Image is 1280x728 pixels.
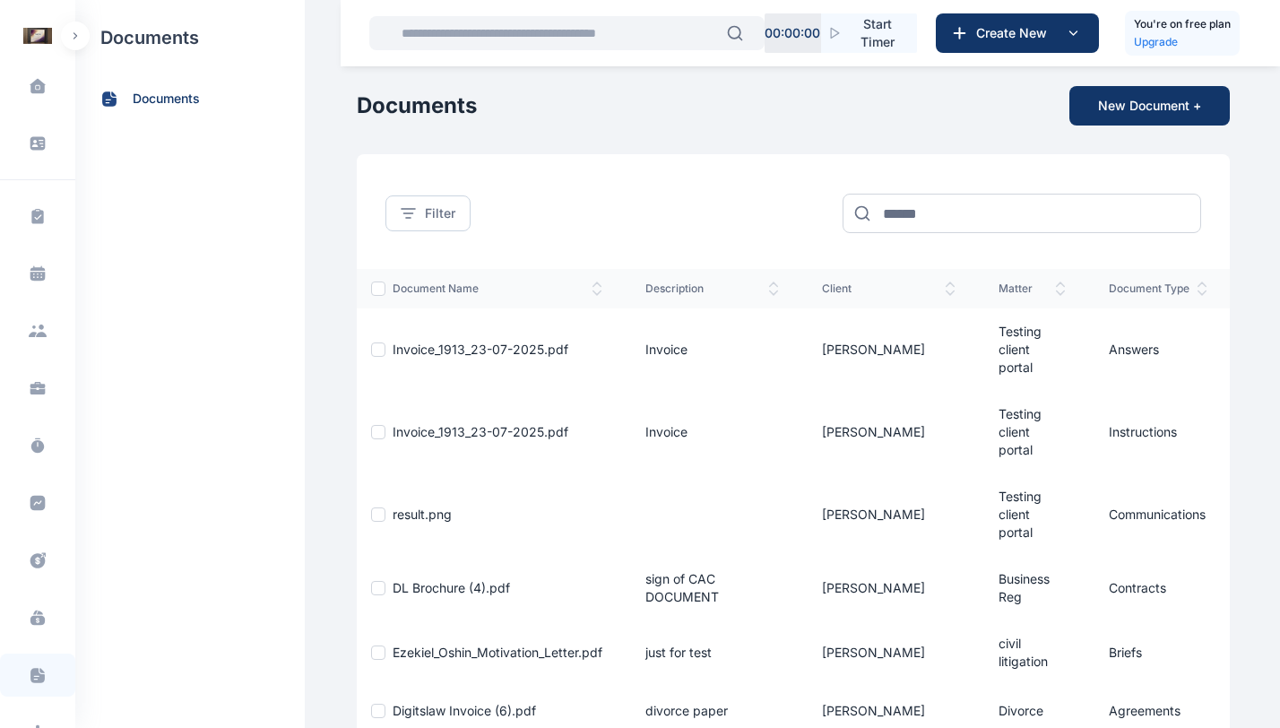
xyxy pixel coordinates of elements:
[977,473,1087,556] td: Testing client portal
[800,473,977,556] td: [PERSON_NAME]
[624,620,800,685] td: just for test
[1087,391,1229,473] td: Instructions
[624,391,800,473] td: Invoice
[821,13,917,53] button: Start Timer
[936,13,1099,53] button: Create New
[852,15,903,51] span: Start Timer
[977,391,1087,473] td: Testing client portal
[977,308,1087,391] td: Testing client portal
[800,556,977,620] td: [PERSON_NAME]
[800,391,977,473] td: [PERSON_NAME]
[425,204,455,222] span: Filter
[385,195,471,231] button: Filter
[800,308,977,391] td: [PERSON_NAME]
[624,556,800,620] td: sign of CAC DOCUMENT
[624,308,800,391] td: Invoice
[822,282,956,296] span: client
[133,90,200,108] span: documents
[75,75,305,123] a: documents
[765,24,820,42] p: 00 : 00 : 00
[385,391,624,473] td: Invoice_1913_23-07-2025.pdf
[1134,33,1231,51] a: Upgrade
[800,620,977,685] td: [PERSON_NAME]
[1109,282,1207,296] span: document type
[1069,86,1230,126] button: New Document +
[385,556,624,620] td: DL Brochure (4).pdf
[645,282,779,296] span: description
[1087,473,1229,556] td: Communications
[385,620,624,685] td: Ezekiel_Oshin_Motivation_Letter.pdf
[393,282,602,296] span: document name
[977,620,1087,685] td: civil litigation
[1087,620,1229,685] td: Briefs
[1134,15,1231,33] h5: You're on free plan
[977,556,1087,620] td: Business Reg
[969,24,1062,42] span: Create New
[1087,556,1229,620] td: Contracts
[1087,308,1229,391] td: Answers
[357,91,477,120] h1: Documents
[385,473,624,556] td: result.png
[999,282,1066,296] span: matter
[385,308,624,391] td: Invoice_1913_23-07-2025.pdf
